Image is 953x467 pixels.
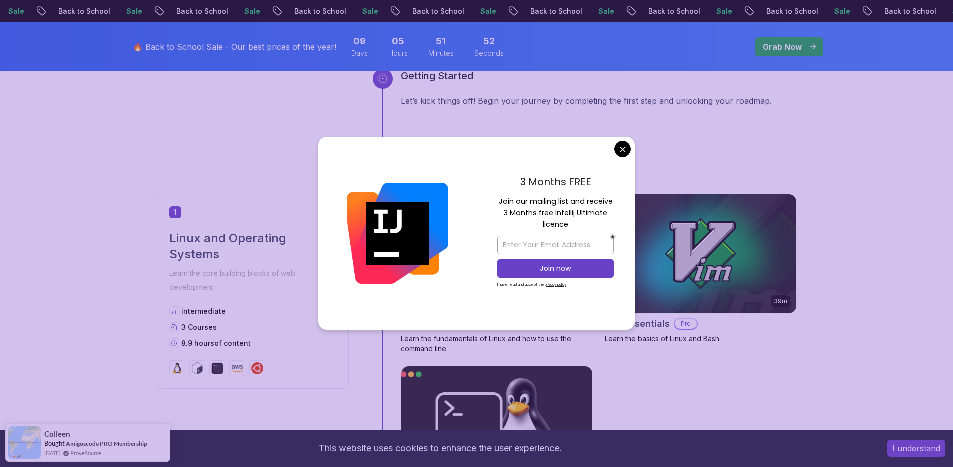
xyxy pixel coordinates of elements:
img: ubuntu logo [251,362,263,374]
a: ProveSource [70,449,101,457]
p: Sale [35,6,67,16]
p: 🔥 Back to School Sale - Our best prices of the year! [133,41,336,53]
span: Minutes [428,48,454,58]
p: Learn the core building blocks of web development [169,266,336,294]
p: Learn the basics of Linux and Bash. [605,334,797,344]
p: 39m [774,297,787,305]
p: Let’s kick things off! Begin your journey by completing the first step and unlocking your roadmap. [401,95,797,107]
p: Sale [861,6,893,16]
span: 3 Courses [181,323,217,331]
span: 1 [169,206,181,218]
p: Back to School [321,6,389,16]
button: Accept cookies [887,440,945,457]
p: Grab Now [763,41,802,53]
h2: Linux and Operating Systems [169,230,336,262]
img: provesource social proof notification image [8,426,41,459]
span: 52 Seconds [483,34,495,48]
p: Sale [625,6,657,16]
h2: VIM Essentials [605,317,670,331]
p: Back to School [203,6,271,16]
span: 51 Minutes [436,34,446,48]
span: Days [351,48,368,58]
span: 5 Hours [392,34,404,48]
span: Seconds [474,48,504,58]
span: Hours [388,48,408,58]
p: Pro [675,319,697,329]
p: 8.9 hours of content [181,338,251,348]
p: Back to School [675,6,743,16]
h3: Getting Started [401,69,797,83]
p: Sale [507,6,539,16]
p: Back to School [793,6,861,16]
img: terminal logo [211,362,223,374]
p: Sale [271,6,303,16]
p: Sale [389,6,421,16]
p: Sale [743,6,775,16]
span: [DATE] [44,449,60,457]
p: Back to School [85,6,153,16]
p: Sale [153,6,185,16]
img: VIM Essentials card [605,194,796,313]
a: Amigoscode PRO Membership [66,440,147,447]
span: Colleen [44,430,70,438]
p: Learn the fundamentals of Linux and how to use the command line [401,334,593,354]
p: Back to School [557,6,625,16]
p: Back to School [439,6,507,16]
p: intermediate [181,306,226,316]
img: bash logo [191,362,203,374]
a: VIM Essentials card39mVIM EssentialsProLearn the basics of Linux and Bash. [605,194,797,344]
span: Bought [44,439,65,447]
div: This website uses cookies to enhance the user experience. [8,437,872,459]
img: aws logo [231,362,243,374]
img: linux logo [171,362,183,374]
span: 9 Days [353,34,366,48]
